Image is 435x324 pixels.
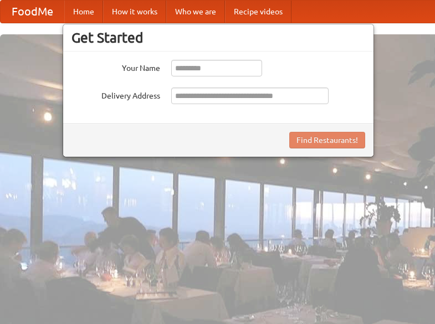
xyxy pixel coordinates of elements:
[71,60,160,74] label: Your Name
[225,1,291,23] a: Recipe videos
[64,1,103,23] a: Home
[289,132,365,148] button: Find Restaurants!
[71,29,365,46] h3: Get Started
[71,88,160,101] label: Delivery Address
[1,1,64,23] a: FoodMe
[103,1,166,23] a: How it works
[166,1,225,23] a: Who we are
